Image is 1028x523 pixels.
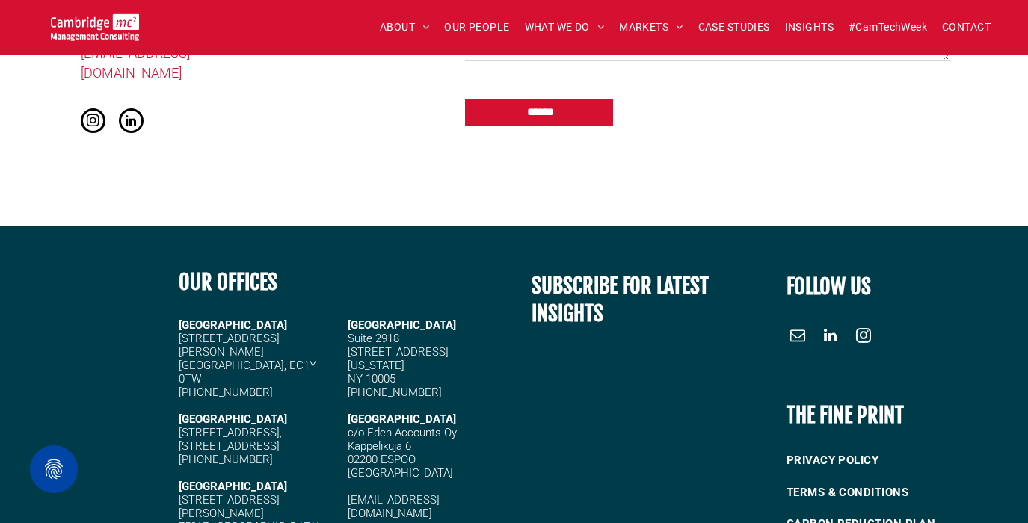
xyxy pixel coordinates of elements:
[532,273,709,327] span: SUBSCRIBE FOR LATEST INSIGHTS
[372,16,437,39] a: ABOUT
[787,324,809,350] a: email
[841,16,935,39] a: #CamTechWeek
[119,108,144,137] a: linkedin
[935,16,998,39] a: CONTACT
[819,324,842,350] a: linkedin
[179,453,273,466] span: [PHONE_NUMBER]
[787,477,990,509] a: TERMS & CONDITIONS
[348,345,449,359] span: [STREET_ADDRESS]
[691,16,778,39] a: CASE STUDIES
[348,359,404,372] span: [US_STATE]
[517,16,612,39] a: WHAT WE DO
[348,426,457,480] span: c/o Eden Accounts Oy Kappelikuja 6 02200 ESPOO [GEOGRAPHIC_DATA]
[179,269,277,295] b: OUR OFFICES
[51,16,139,31] a: Your Business Transformed | Cambridge Management Consulting
[51,13,139,41] img: Cambridge MC Logo
[81,108,105,137] a: instagram
[852,324,875,350] a: instagram
[787,445,990,477] a: PRIVACY POLICY
[179,386,273,399] span: [PHONE_NUMBER]
[778,16,841,39] a: INSIGHTS
[348,493,440,520] a: [EMAIL_ADDRESS][DOMAIN_NAME]
[179,318,287,332] strong: [GEOGRAPHIC_DATA]
[348,372,395,386] span: NY 10005
[179,439,280,453] span: [STREET_ADDRESS]
[179,332,316,386] span: [STREET_ADDRESS][PERSON_NAME] [GEOGRAPHIC_DATA], EC1Y 0TW
[348,318,456,332] span: [GEOGRAPHIC_DATA]
[787,402,904,428] b: THE FINE PRINT
[348,386,442,399] span: [PHONE_NUMBER]
[787,273,871,300] font: FOLLOW US
[179,426,282,439] span: [STREET_ADDRESS],
[179,412,287,426] strong: [GEOGRAPHIC_DATA]
[179,480,287,493] strong: [GEOGRAPHIC_DATA]
[437,16,517,39] a: OUR PEOPLE
[179,493,280,520] span: [STREET_ADDRESS][PERSON_NAME]
[612,16,690,39] a: MARKETS
[348,332,399,345] span: Suite 2918
[348,412,456,426] span: [GEOGRAPHIC_DATA]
